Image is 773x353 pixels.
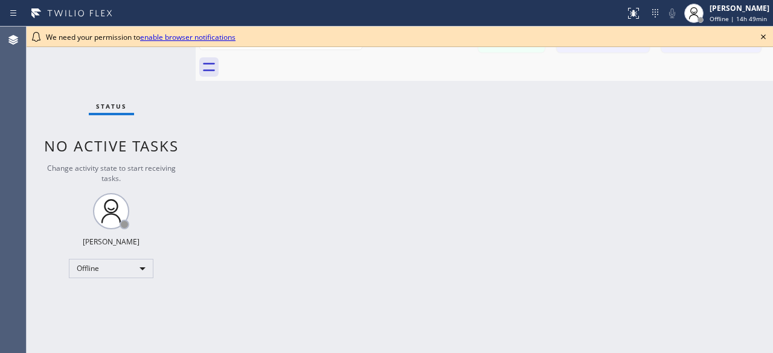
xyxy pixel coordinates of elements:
[140,32,236,42] a: enable browser notifications
[710,14,767,23] span: Offline | 14h 49min
[710,3,769,13] div: [PERSON_NAME]
[47,163,176,183] span: Change activity state to start receiving tasks.
[664,5,681,22] button: Mute
[83,237,140,247] div: [PERSON_NAME]
[46,32,236,42] span: We need your permission to
[96,102,127,110] span: Status
[69,259,153,278] div: Offline
[44,136,179,156] span: No active tasks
